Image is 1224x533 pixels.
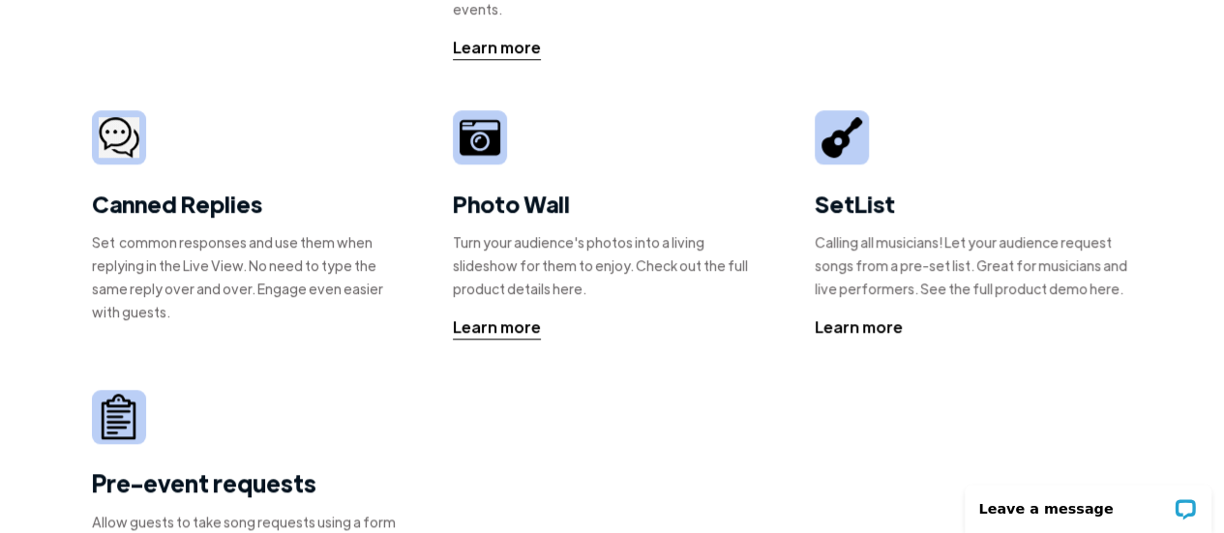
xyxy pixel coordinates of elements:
div: Set common responses and use them when replying in the Live View. No need to type the same reply ... [92,230,409,323]
a: Learn more [453,36,541,60]
strong: Canned Replies [92,188,262,219]
div: Learn more [453,315,541,339]
img: camera icon [460,117,500,158]
iframe: LiveChat chat widget [952,472,1224,533]
img: camera icon [99,117,139,159]
div: Learn more [453,36,541,59]
img: guitar [821,117,862,158]
strong: Pre-event requests [92,467,316,497]
strong: SetList [815,188,895,219]
strong: Photo Wall [453,188,570,219]
div: Turn your audience's photos into a living slideshow for them to enjoy. Check out the full product... [453,230,770,300]
div: Calling all musicians! Let your audience request songs from a pre-set list. Great for musicians a... [815,230,1132,300]
div: Learn more [815,315,903,339]
a: Learn more [815,315,903,340]
a: Learn more [453,315,541,340]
